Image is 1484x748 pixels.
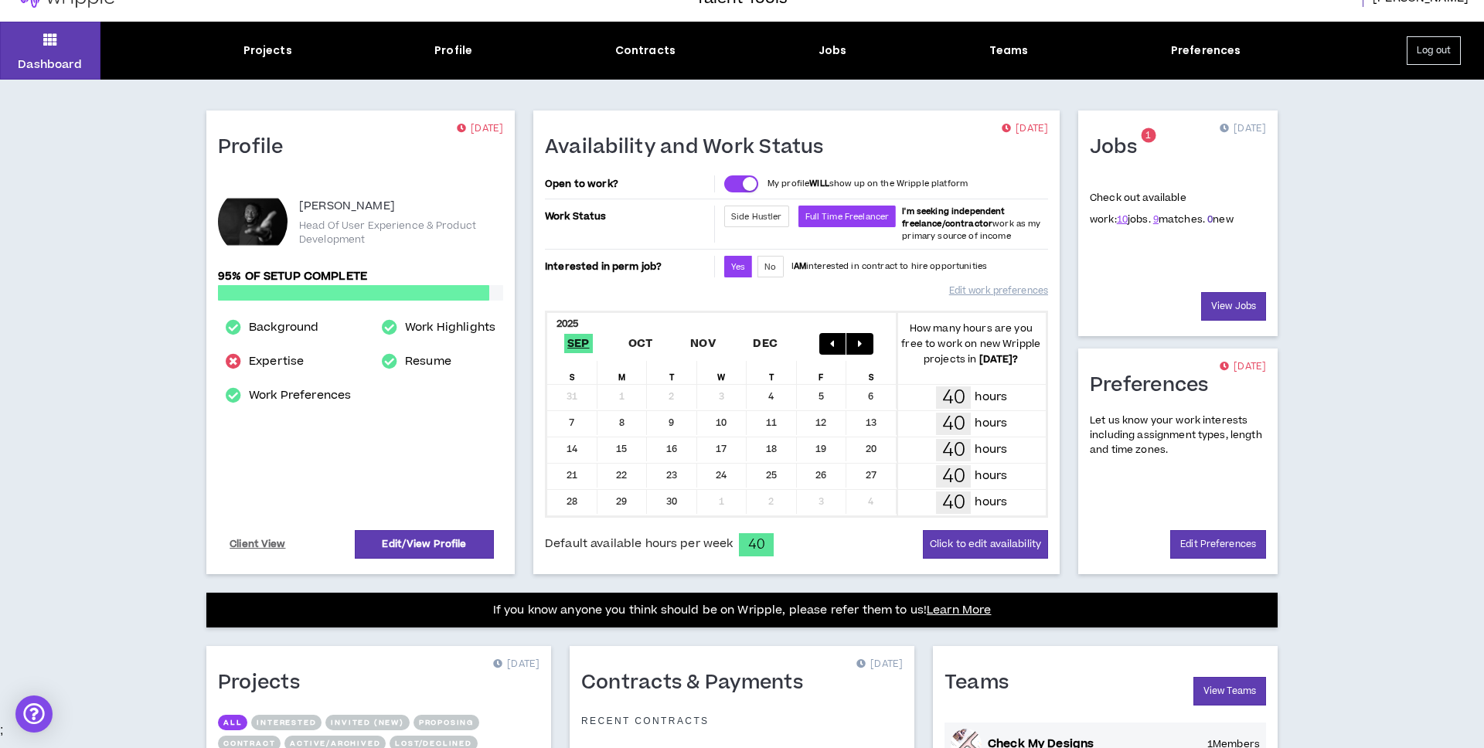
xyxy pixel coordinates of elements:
[1090,191,1234,226] p: Check out available work:
[457,121,503,137] p: [DATE]
[1207,212,1234,226] span: new
[414,715,479,730] button: Proposing
[545,206,711,227] p: Work Status
[251,715,322,730] button: Interested
[581,671,815,695] h1: Contracts & Payments
[1117,212,1151,226] span: jobs.
[1090,373,1220,398] h1: Preferences
[299,219,503,246] p: Head Of User Experience & Product Development
[1145,129,1151,142] span: 1
[545,135,836,160] h1: Availability and Work Status
[1170,530,1266,559] a: Edit Preferences
[975,494,1007,511] p: hours
[405,352,451,371] a: Resume
[902,206,1040,242] span: work as my primary source of income
[299,197,395,216] p: [PERSON_NAME]
[819,42,847,59] div: Jobs
[975,389,1007,406] p: hours
[1002,121,1048,137] p: [DATE]
[1153,212,1205,226] span: matches.
[218,187,288,257] div: CHRIS C.
[545,535,733,552] span: Default available hours per week
[243,42,292,59] div: Projects
[1220,359,1266,375] p: [DATE]
[697,361,747,384] div: W
[1090,135,1149,160] h1: Jobs
[687,334,719,353] span: Nov
[1407,36,1461,65] button: Log out
[797,361,847,384] div: F
[1090,413,1266,458] p: Let us know your work interests including assignment types, length and time zones.
[902,206,1005,229] b: I'm seeking independent freelance/contractor
[1193,677,1266,705] a: View Teams
[547,361,597,384] div: S
[597,361,648,384] div: M
[846,361,897,384] div: S
[731,211,782,223] span: Side Hustler
[564,334,593,353] span: Sep
[325,715,409,730] button: Invited (new)
[218,135,295,160] h1: Profile
[1153,212,1159,226] a: 9
[218,715,247,730] button: All
[545,256,711,277] p: Interested in perm job?
[493,601,992,620] p: If you know anyone you think should be on Wripple, please refer them to us!
[227,531,288,558] a: Client View
[945,671,1020,695] h1: Teams
[218,671,311,695] h1: Projects
[927,602,991,618] a: Learn More
[405,318,495,337] a: Work Highlights
[1220,121,1266,137] p: [DATE]
[493,657,539,672] p: [DATE]
[355,530,494,559] a: Edit/View Profile
[809,178,829,189] strong: WILL
[556,317,579,331] b: 2025
[768,178,968,190] p: My profile show up on the Wripple platform
[1207,212,1213,226] a: 0
[1117,212,1128,226] a: 10
[1141,128,1156,143] sup: 1
[615,42,676,59] div: Contracts
[18,56,82,73] p: Dashboard
[434,42,472,59] div: Profile
[647,361,697,384] div: T
[15,695,53,733] div: Open Intercom Messenger
[989,42,1029,59] div: Teams
[979,352,1019,366] b: [DATE] ?
[764,261,776,273] span: No
[975,441,1007,458] p: hours
[249,318,318,337] a: Background
[249,386,351,405] a: Work Preferences
[750,334,781,353] span: Dec
[791,260,988,273] p: I interested in contract to hire opportunities
[581,715,710,727] p: Recent Contracts
[545,178,711,190] p: Open to work?
[747,361,797,384] div: T
[923,530,1048,559] button: Click to edit availability
[975,467,1007,484] p: hours
[249,352,304,371] a: Expertise
[1171,42,1241,59] div: Preferences
[897,321,1047,367] p: How many hours are you free to work on new Wripple projects in
[949,277,1048,304] a: Edit work preferences
[1201,292,1266,321] a: View Jobs
[975,415,1007,432] p: hours
[218,268,503,285] p: 95% of setup complete
[731,261,745,273] span: Yes
[856,657,903,672] p: [DATE]
[794,260,806,272] strong: AM
[625,334,656,353] span: Oct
